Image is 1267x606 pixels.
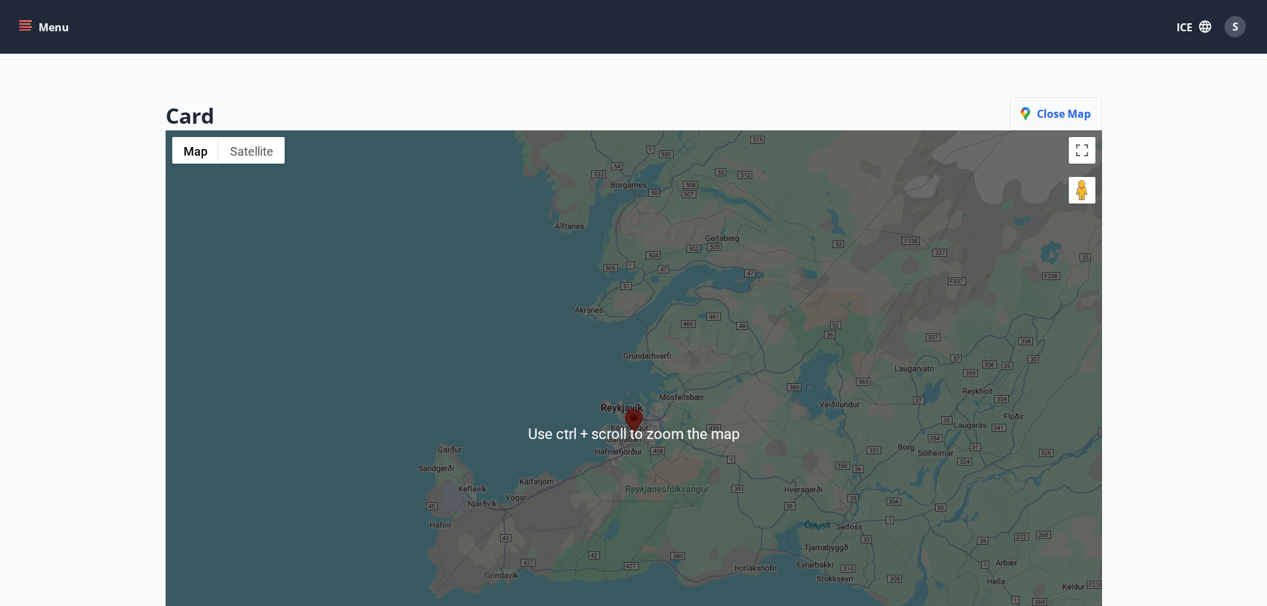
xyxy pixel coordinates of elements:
[1037,106,1091,121] font: Close map
[1069,137,1095,164] button: Toggle fullscreen view
[230,144,273,158] font: Satellite
[1232,19,1238,34] font: S
[1069,177,1095,204] button: Drag Pegman onto the map to open Street View
[1219,11,1251,43] button: S
[1177,20,1193,35] font: ICE
[184,144,208,158] font: Map
[1010,97,1102,130] button: Close map
[1171,14,1216,39] button: ICE
[172,137,219,164] button: Show street map
[39,20,69,35] font: Menu
[219,137,285,164] button: Show satellite imagery
[16,15,74,39] button: menu
[166,101,214,130] font: Card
